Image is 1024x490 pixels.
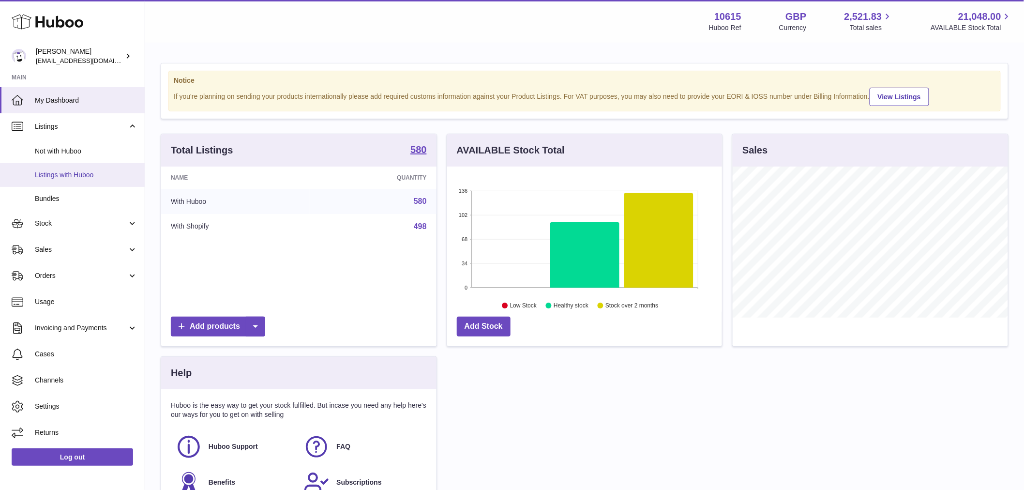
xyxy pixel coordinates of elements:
span: [EMAIL_ADDRESS][DOMAIN_NAME] [36,57,142,64]
a: Add products [171,317,265,337]
div: Huboo Ref [709,23,741,32]
span: Listings with Huboo [35,170,137,180]
a: 21,048.00 AVAILABLE Stock Total [931,10,1012,32]
span: Bundles [35,194,137,203]
strong: GBP [785,10,806,23]
span: 2,521.83 [844,10,882,23]
a: Add Stock [457,317,511,337]
span: My Dashboard [35,96,137,105]
h3: Sales [742,144,768,157]
text: 0 [465,285,467,291]
span: Stock [35,219,127,228]
div: Currency [779,23,807,32]
a: 2,521.83 Total sales [844,10,893,32]
text: 102 [459,212,467,218]
th: Quantity [310,167,437,189]
p: Huboo is the easy way to get your stock fulfilled. But incase you need any help here's our ways f... [171,401,427,419]
h3: Total Listings [171,144,233,157]
span: Channels [35,376,137,385]
span: 21,048.00 [958,10,1001,23]
span: Total sales [850,23,893,32]
text: 34 [462,260,467,266]
span: Settings [35,402,137,411]
span: Orders [35,271,127,280]
text: Low Stock [510,303,537,309]
span: Invoicing and Payments [35,323,127,333]
span: Returns [35,428,137,437]
span: FAQ [336,442,350,451]
h3: AVAILABLE Stock Total [457,144,565,157]
span: Not with Huboo [35,147,137,156]
span: Sales [35,245,127,254]
text: Stock over 2 months [605,303,658,309]
text: 136 [459,188,467,194]
strong: 580 [410,145,426,154]
span: Cases [35,350,137,359]
a: FAQ [303,434,422,460]
a: View Listings [870,88,929,106]
td: With Huboo [161,189,310,214]
img: internalAdmin-10615@internal.huboo.com [12,49,26,63]
strong: Notice [174,76,995,85]
h3: Help [171,367,192,380]
a: 580 [410,145,426,156]
span: AVAILABLE Stock Total [931,23,1012,32]
strong: 10615 [714,10,741,23]
a: Log out [12,448,133,466]
div: [PERSON_NAME] [36,47,123,65]
td: With Shopify [161,214,310,239]
div: If you're planning on sending your products internationally please add required customs informati... [174,86,995,106]
span: Listings [35,122,127,131]
span: Huboo Support [209,442,258,451]
text: Healthy stock [554,303,589,309]
span: Usage [35,297,137,306]
span: Subscriptions [336,478,381,487]
a: 580 [414,197,427,205]
a: 498 [414,222,427,230]
th: Name [161,167,310,189]
a: Huboo Support [176,434,294,460]
text: 68 [462,236,467,242]
span: Benefits [209,478,235,487]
